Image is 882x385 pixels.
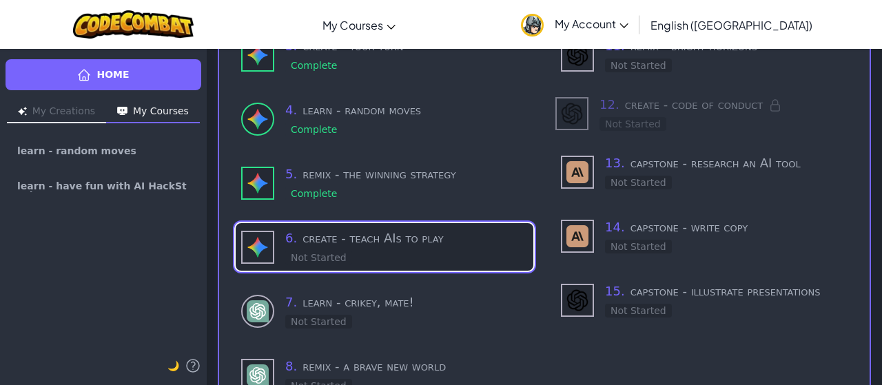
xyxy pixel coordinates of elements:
[605,154,848,173] h3: capstone - research an AI tool
[285,295,297,309] span: 7 .
[555,148,853,196] div: use - Claude (Not Started)
[605,240,672,253] div: Not Started
[555,276,853,324] div: use - DALL-E 3 (Not Started)
[605,156,625,170] span: 13 .
[285,165,528,184] h3: remix - the winning strategy
[322,18,383,32] span: My Courses
[605,218,848,237] h3: capstone - write copy
[18,107,27,116] img: Icon
[285,103,297,117] span: 4 .
[96,67,129,82] span: Home
[7,101,106,123] button: My Creations
[6,134,201,167] a: learn - random moves
[316,6,402,43] a: My Courses
[167,360,179,371] span: 🌙
[561,103,583,125] img: DALL-E 3
[73,10,194,39] img: CodeCombat logo
[566,161,588,183] img: Claude
[599,117,666,131] div: Not Started
[605,304,672,318] div: Not Started
[247,300,269,322] img: GPT-4
[247,236,269,258] img: Gemini
[17,181,189,192] span: learn - have fun with AI HackStack
[247,172,269,194] img: Gemini
[285,231,297,245] span: 6 .
[599,97,619,112] span: 12 .
[117,107,127,116] img: Icon
[236,223,533,271] div: use - Gemini (Not Started)
[566,289,588,311] img: DALL-E 3
[555,95,853,132] div: use - DALL-E 3 (Not Started) - Locked
[605,220,625,234] span: 14 .
[285,229,528,248] h3: create - teach AIs to play
[285,187,342,200] div: Complete
[644,6,819,43] a: English ([GEOGRAPHIC_DATA])
[605,59,672,72] div: Not Started
[514,3,635,46] a: My Account
[167,357,179,374] button: 🌙
[605,176,672,189] div: Not Started
[236,159,533,207] div: use - Gemini (Complete)
[285,101,528,120] h3: learn - random moves
[285,123,342,136] div: Complete
[285,251,352,264] div: Not Started
[285,315,352,329] div: Not Started
[285,359,297,373] span: 8 .
[599,95,853,114] h3: create - code of conduct
[555,31,853,79] div: use - DALL-E 3 (Not Started)
[285,357,528,376] h3: remix - a brave new world
[285,167,297,181] span: 5 .
[236,95,533,143] div: learn to use - Gemini (Complete)
[247,44,269,66] img: Gemini
[236,31,533,79] div: use - Gemini (Complete)
[106,101,200,123] button: My Courses
[555,212,853,260] div: use - Claude (Not Started)
[650,18,812,32] span: English ([GEOGRAPHIC_DATA])
[247,108,269,130] img: Gemini
[6,170,201,203] a: learn - have fun with AI HackStack
[236,287,533,335] div: learn to use - GPT-4 (Not Started)
[605,282,848,301] h3: capstone - illustrate presentations
[566,44,588,66] img: DALL-E 3
[17,146,136,156] span: learn - random moves
[285,59,342,72] div: Complete
[521,14,544,37] img: avatar
[555,17,628,31] span: My Account
[6,59,201,90] a: Home
[605,284,625,298] span: 15 .
[285,293,528,312] h3: learn - crikey, mate!
[566,225,588,247] img: Claude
